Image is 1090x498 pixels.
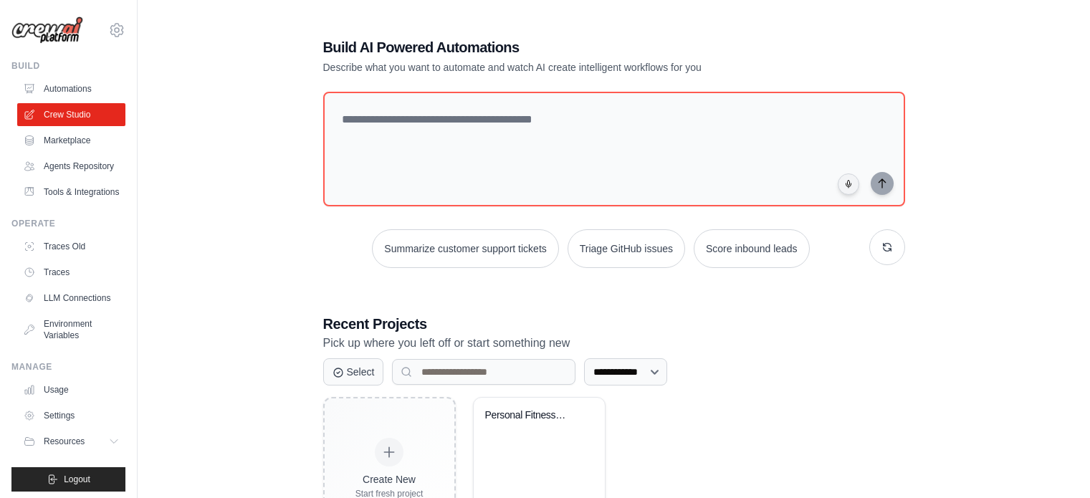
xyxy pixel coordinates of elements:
[323,314,905,334] h3: Recent Projects
[323,358,384,386] button: Select
[568,229,685,268] button: Triage GitHub issues
[17,103,125,126] a: Crew Studio
[11,60,125,72] div: Build
[323,37,805,57] h1: Build AI Powered Automations
[17,155,125,178] a: Agents Repository
[64,474,90,485] span: Logout
[11,467,125,492] button: Logout
[17,404,125,427] a: Settings
[323,60,805,75] p: Describe what you want to automate and watch AI create intelligent workflows for you
[11,361,125,373] div: Manage
[17,129,125,152] a: Marketplace
[17,181,125,203] a: Tools & Integrations
[11,16,83,44] img: Logo
[17,77,125,100] a: Automations
[17,261,125,284] a: Traces
[838,173,859,195] button: Click to speak your automation idea
[694,229,810,268] button: Score inbound leads
[17,287,125,310] a: LLM Connections
[355,472,424,487] div: Create New
[17,312,125,347] a: Environment Variables
[372,229,558,268] button: Summarize customer support tickets
[17,235,125,258] a: Traces Old
[17,430,125,453] button: Resources
[17,378,125,401] a: Usage
[869,229,905,265] button: Get new suggestions
[44,436,85,447] span: Resources
[11,218,125,229] div: Operate
[485,409,572,422] div: Personal Fitness & Health Tracker
[323,334,905,353] p: Pick up where you left off or start something new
